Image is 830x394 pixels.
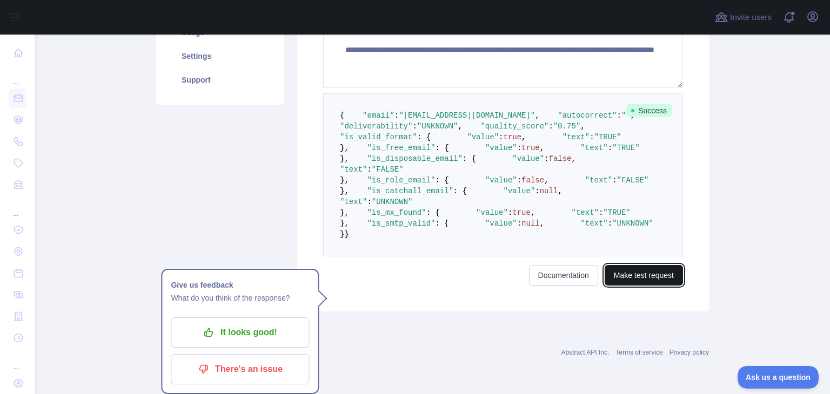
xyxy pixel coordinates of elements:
[372,165,404,174] span: "FALSE"
[340,198,367,206] span: "text"
[363,111,394,120] span: "email"
[426,208,440,217] span: : {
[580,219,607,228] span: "text"
[626,104,672,117] span: Success
[615,349,662,356] a: Terms of service
[399,111,535,120] span: "[EMAIL_ADDRESS][DOMAIN_NAME]"
[544,154,548,163] span: :
[540,144,544,152] span: ,
[572,208,599,217] span: "text"
[9,196,26,218] div: ...
[340,111,344,120] span: {
[517,176,521,185] span: :
[531,208,535,217] span: ,
[169,68,271,92] a: Support
[608,219,612,228] span: :
[521,176,544,185] span: false
[504,187,536,195] span: "value"
[417,133,431,141] span: : {
[599,208,603,217] span: :
[549,154,572,163] span: false
[521,219,540,228] span: null
[485,219,517,228] span: "value"
[540,187,558,195] span: null
[535,111,539,120] span: ,
[340,122,412,131] span: "deliverability"
[9,65,26,86] div: ...
[544,176,548,185] span: ,
[367,198,371,206] span: :
[367,208,426,217] span: "is_mx_found"
[340,219,349,228] span: },
[453,187,467,195] span: : {
[580,122,585,131] span: ,
[485,144,517,152] span: "value"
[612,144,639,152] span: "TRUE"
[367,176,435,185] span: "is_role_email"
[171,291,309,304] p: What do you think of the response?
[372,198,413,206] span: "UNKNOWN"
[608,144,612,152] span: :
[605,265,683,286] button: Make test request
[367,144,435,152] span: "is_free_email"
[458,122,462,131] span: ,
[340,154,349,163] span: },
[670,349,709,356] a: Privacy policy
[621,111,631,120] span: ""
[529,265,598,286] a: Documentation
[394,111,399,120] span: :
[480,122,548,131] span: "quality_score"
[512,154,544,163] span: "value"
[561,349,610,356] a: Abstract API Inc.
[617,111,621,120] span: :
[340,187,349,195] span: },
[553,122,580,131] span: "0.75"
[590,133,594,141] span: :
[435,144,449,152] span: : {
[463,154,476,163] span: : {
[171,278,309,291] h1: Give us feedback
[617,176,649,185] span: "FALSE"
[467,133,499,141] span: "value"
[603,208,630,217] span: "TRUE"
[9,350,26,371] div: ...
[367,187,453,195] span: "is_catchall_email"
[517,219,521,228] span: :
[169,44,271,68] a: Settings
[344,230,349,239] span: }
[558,187,562,195] span: ,
[585,176,612,185] span: "text"
[612,176,617,185] span: :
[572,154,576,163] span: ,
[340,176,349,185] span: },
[580,144,607,152] span: "text"
[631,111,635,120] span: ,
[535,187,539,195] span: :
[563,133,590,141] span: "text"
[435,219,449,228] span: : {
[340,230,344,239] span: }
[594,133,621,141] span: "TRUE"
[367,219,435,228] span: "is_smtp_valid"
[476,208,508,217] span: "value"
[512,208,531,217] span: true
[540,219,544,228] span: ,
[340,165,367,174] span: "text"
[367,165,371,174] span: :
[503,133,521,141] span: true
[517,144,521,152] span: :
[730,11,772,24] span: Invite users
[340,144,349,152] span: },
[367,154,462,163] span: "is_disposable_email"
[435,176,449,185] span: : {
[499,133,503,141] span: :
[549,122,553,131] span: :
[738,366,819,389] iframe: Toggle Customer Support
[521,133,526,141] span: ,
[521,144,540,152] span: true
[340,133,417,141] span: "is_valid_format"
[412,122,417,131] span: :
[485,176,517,185] span: "value"
[713,9,774,26] button: Invite users
[340,208,349,217] span: },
